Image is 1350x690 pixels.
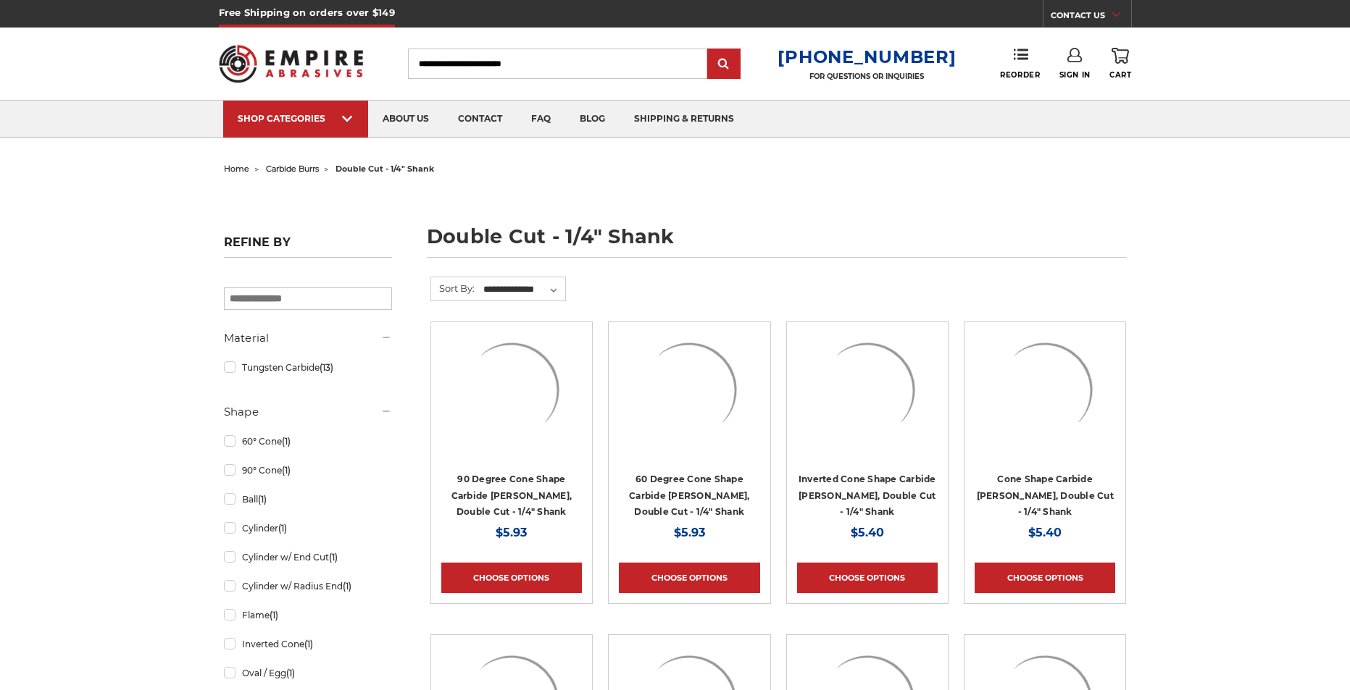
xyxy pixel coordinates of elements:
a: 60 Degree Cone Shape Carbide [PERSON_NAME], Double Cut - 1/4" Shank [629,474,750,517]
a: blog [565,101,620,138]
label: Sort By: [431,277,475,299]
a: 90 Degree Cone Shape Carbide [PERSON_NAME], Double Cut - 1/4" Shank [451,474,572,517]
a: Cylinder w/ End Cut [224,544,392,570]
span: (1) [282,436,291,447]
a: SN-3 inverted cone shape carbide burr 1/4" shank [797,332,938,473]
select: Sort By: [481,279,565,300]
span: (1) [343,581,351,592]
a: Choose Options [797,563,938,593]
span: $5.40 [1028,526,1062,539]
a: faq [517,101,565,138]
a: Reorder [1000,48,1040,79]
a: Inverted Cone [224,631,392,657]
a: 60° Cone [224,429,392,454]
input: Submit [709,50,738,79]
a: Cylinder [224,516,392,541]
h5: Shape [224,403,392,421]
span: (1) [278,523,287,534]
a: Ball [224,487,392,512]
a: about us [368,101,443,138]
img: Empire Abrasives [219,35,364,92]
span: $5.93 [496,526,527,539]
a: CONTACT US [1051,7,1131,28]
h1: double cut - 1/4" shank [427,227,1127,258]
span: Reorder [1000,70,1040,80]
a: home [224,164,249,174]
a: Choose Options [975,563,1115,593]
div: SHOP CATEGORIES [238,113,354,124]
a: carbide burrs [266,164,319,174]
a: SK-3 90 degree cone shape carbide burr 1/4" shank [441,332,582,473]
a: 90° Cone [224,458,392,483]
a: contact [443,101,517,138]
a: Tungsten Carbide [224,355,392,380]
span: (1) [282,465,291,476]
a: Choose Options [441,563,582,593]
img: SK-3 90 degree cone shape carbide burr 1/4" shank [454,332,570,448]
a: [PHONE_NUMBER] [778,46,956,67]
img: SJ-3 60 degree cone shape carbide burr 1/4" shank [631,332,747,448]
span: Sign In [1059,70,1091,80]
a: Cart [1109,48,1131,80]
span: (13) [320,362,333,373]
a: Choose Options [619,563,759,593]
h5: Material [224,329,392,347]
a: Cone Shape Carbide [PERSON_NAME], Double Cut - 1/4" Shank [977,474,1114,517]
a: Flame [224,602,392,628]
a: Oval / Egg [224,660,392,686]
h5: Refine by [224,235,392,258]
span: (1) [286,668,295,678]
span: $5.93 [674,526,705,539]
span: double cut - 1/4" shank [336,164,434,174]
span: (1) [329,552,338,563]
span: (1) [270,610,278,620]
a: Inverted Cone Shape Carbide [PERSON_NAME], Double Cut - 1/4" Shank [799,474,936,517]
a: shipping & returns [620,101,749,138]
img: SM-4 pointed cone shape carbide burr 1/4" shank [987,332,1103,448]
span: Cart [1109,70,1131,80]
span: (1) [304,639,313,649]
span: $5.40 [851,526,884,539]
p: FOR QUESTIONS OR INQUIRIES [778,72,956,81]
img: SN-3 inverted cone shape carbide burr 1/4" shank [809,332,925,448]
span: (1) [258,494,267,505]
a: Cylinder w/ Radius End [224,573,392,599]
a: SJ-3 60 degree cone shape carbide burr 1/4" shank [619,332,759,473]
a: SM-4 pointed cone shape carbide burr 1/4" shank [975,332,1115,473]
